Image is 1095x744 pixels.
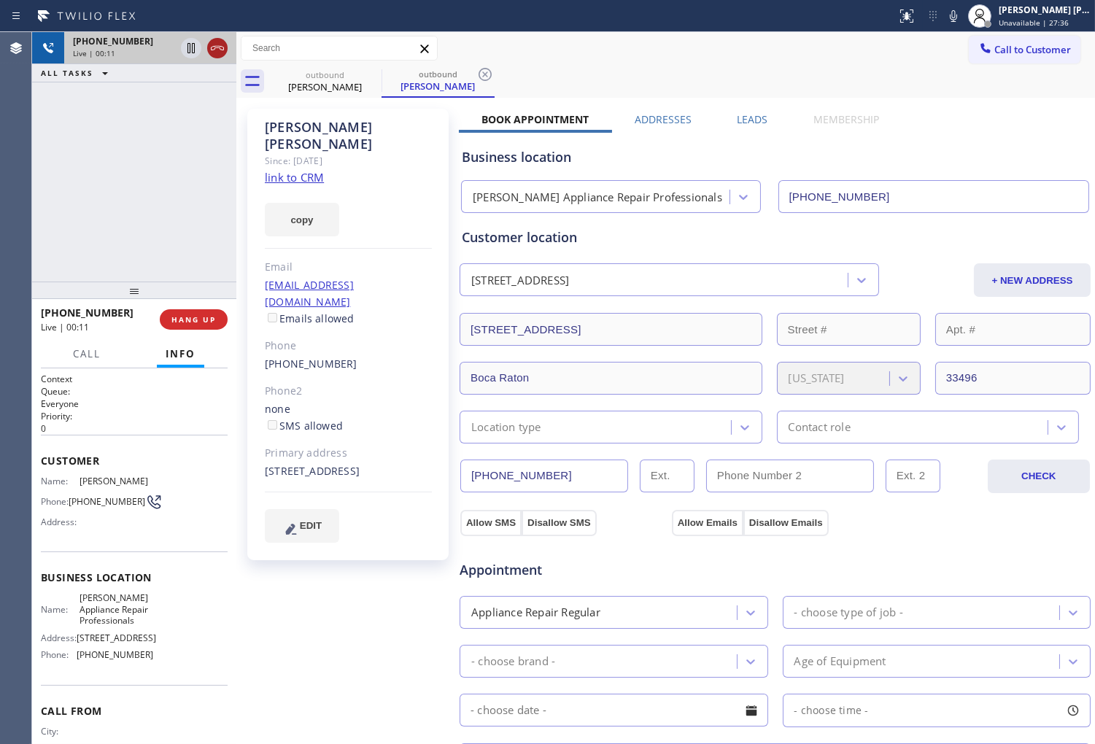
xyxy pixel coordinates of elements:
[462,228,1088,247] div: Customer location
[460,313,762,346] input: Address
[73,35,153,47] span: [PHONE_NUMBER]
[265,383,432,400] div: Phone2
[268,313,277,322] input: Emails allowed
[77,649,153,660] span: [PHONE_NUMBER]
[460,362,762,395] input: City
[207,38,228,58] button: Hang up
[969,36,1080,63] button: Call to Customer
[460,694,768,726] input: - choose date -
[383,69,493,80] div: outbound
[471,604,600,621] div: Appliance Repair Regular
[64,340,109,368] button: Call
[935,362,1091,395] input: ZIP
[935,313,1091,346] input: Apt. #
[73,347,101,360] span: Call
[383,80,493,93] div: [PERSON_NAME]
[69,496,145,507] span: [PHONE_NUMBER]
[32,64,123,82] button: ALL TASKS
[41,496,69,507] span: Phone:
[813,112,879,126] label: Membership
[270,69,380,80] div: outbound
[41,321,89,333] span: Live | 00:11
[270,80,380,93] div: [PERSON_NAME]
[460,460,628,492] input: Phone Number
[460,560,668,580] span: Appointment
[481,112,589,126] label: Book Appointment
[265,401,432,435] div: none
[777,313,921,346] input: Street #
[41,726,80,737] span: City:
[999,4,1091,16] div: [PERSON_NAME] [PERSON_NAME]
[265,463,432,480] div: [STREET_ADDRESS]
[462,147,1088,167] div: Business location
[41,516,80,527] span: Address:
[943,6,964,26] button: Mute
[41,476,80,487] span: Name:
[265,278,354,309] a: [EMAIL_ADDRESS][DOMAIN_NAME]
[794,703,869,717] span: - choose time -
[471,419,541,435] div: Location type
[268,420,277,430] input: SMS allowed
[41,632,77,643] span: Address:
[166,347,196,360] span: Info
[171,314,216,325] span: HANG UP
[706,460,874,492] input: Phone Number 2
[794,604,903,621] div: - choose type of job -
[988,460,1091,493] button: CHECK
[77,632,156,643] span: [STREET_ADDRESS]
[460,510,522,536] button: Allow SMS
[265,152,432,169] div: Since: [DATE]
[270,65,380,98] div: Karin Stoller
[265,445,432,462] div: Primary address
[265,170,324,185] a: link to CRM
[41,398,228,410] p: Everyone
[41,68,93,78] span: ALL TASKS
[160,309,228,330] button: HANG UP
[41,373,228,385] h1: Context
[265,119,432,152] div: [PERSON_NAME] [PERSON_NAME]
[522,510,597,536] button: Disallow SMS
[265,509,339,543] button: EDIT
[994,43,1071,56] span: Call to Customer
[80,476,152,487] span: [PERSON_NAME]
[672,510,743,536] button: Allow Emails
[41,454,228,468] span: Customer
[743,510,829,536] button: Disallow Emails
[265,338,432,354] div: Phone
[41,704,228,718] span: Call From
[778,180,1090,213] input: Phone Number
[473,189,722,206] div: [PERSON_NAME] Appliance Repair Professionals
[383,65,493,96] div: Karin Stoller
[635,112,692,126] label: Addresses
[265,311,355,325] label: Emails allowed
[789,419,851,435] div: Contact role
[265,203,339,236] button: copy
[157,340,204,368] button: Info
[471,653,555,670] div: - choose brand -
[999,18,1069,28] span: Unavailable | 27:36
[80,592,152,626] span: [PERSON_NAME] Appliance Repair Professionals
[41,410,228,422] h2: Priority:
[265,419,343,433] label: SMS allowed
[241,36,437,60] input: Search
[73,48,115,58] span: Live | 00:11
[41,385,228,398] h2: Queue:
[974,263,1091,297] button: + NEW ADDRESS
[265,259,432,276] div: Email
[41,570,228,584] span: Business location
[41,306,134,319] span: [PHONE_NUMBER]
[471,272,569,289] div: [STREET_ADDRESS]
[265,357,357,371] a: [PHONE_NUMBER]
[41,604,80,615] span: Name:
[737,112,767,126] label: Leads
[640,460,694,492] input: Ext.
[181,38,201,58] button: Hold Customer
[300,520,322,531] span: EDIT
[41,422,228,435] p: 0
[41,649,77,660] span: Phone:
[886,460,940,492] input: Ext. 2
[794,653,886,670] div: Age of Equipment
